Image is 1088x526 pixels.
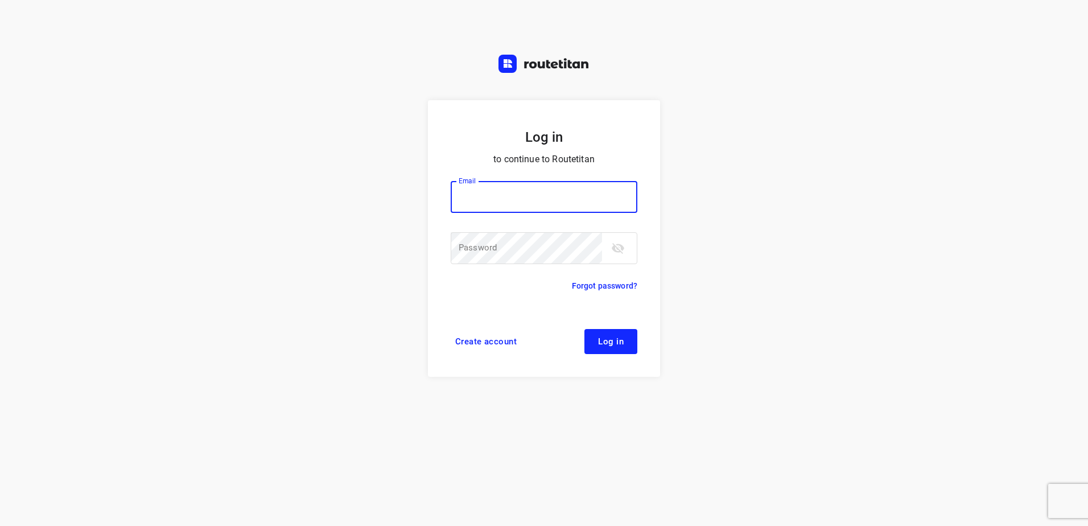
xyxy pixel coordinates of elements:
[451,151,637,167] p: to continue to Routetitan
[498,55,590,76] a: Routetitan
[451,128,637,147] h5: Log in
[498,55,590,73] img: Routetitan
[607,237,629,260] button: toggle password visibility
[598,337,624,346] span: Log in
[584,329,637,354] button: Log in
[572,279,637,293] a: Forgot password?
[451,329,521,354] a: Create account
[455,337,517,346] span: Create account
